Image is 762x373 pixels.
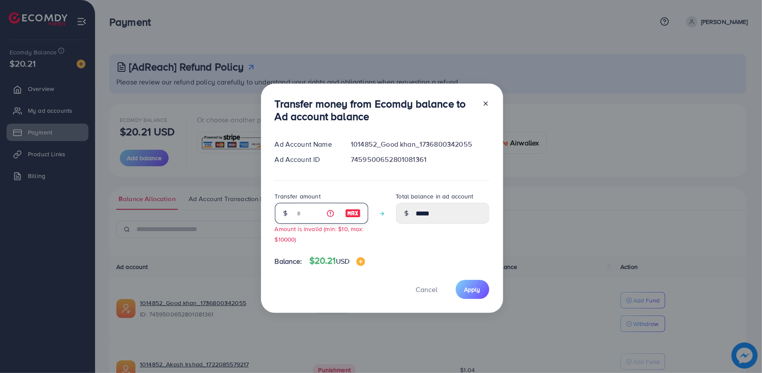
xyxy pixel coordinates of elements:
small: Amount is invalid (min: $10, max: $10000) [275,225,364,243]
span: Apply [464,285,481,294]
span: Balance: [275,256,302,266]
img: image [356,257,365,266]
h3: Transfer money from Ecomdy balance to Ad account balance [275,97,475,123]
div: Ad Account Name [268,139,344,149]
img: image [345,208,361,218]
button: Apply [456,280,489,299]
span: Cancel [416,285,438,294]
button: Cancel [405,280,449,299]
label: Transfer amount [275,192,321,201]
label: Total balance in ad account [396,192,474,201]
span: USD [336,256,349,266]
div: 7459500652801081361 [344,155,496,165]
div: 1014852_Good khan_1736800342055 [344,139,496,149]
div: Ad Account ID [268,155,344,165]
h4: $20.21 [309,255,365,266]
